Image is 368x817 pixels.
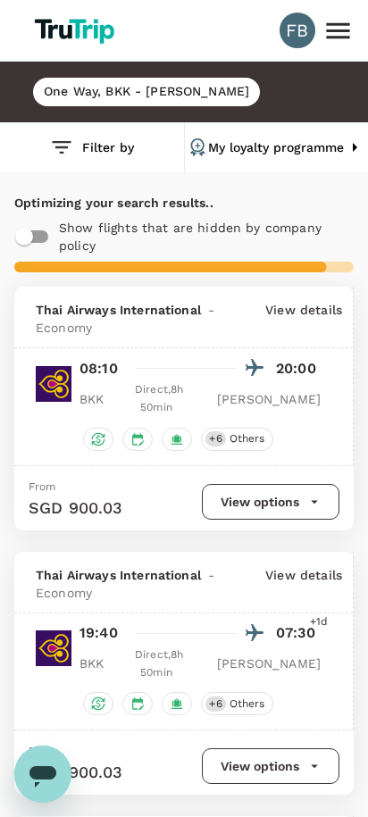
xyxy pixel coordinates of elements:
[265,566,342,602] p: View details
[217,390,321,408] p: [PERSON_NAME]
[201,692,272,715] div: +6Others
[280,13,315,48] div: FB
[135,381,178,417] div: Direct , 8h 50min
[29,745,56,757] span: From
[14,194,354,212] p: Optimizing your search results..
[217,654,321,672] p: [PERSON_NAME]
[44,82,249,102] h6: One Way , BKK - [PERSON_NAME]
[33,78,260,106] div: One Way, BKK - [PERSON_NAME]
[205,431,225,446] span: + 6
[276,358,321,379] p: 20:00
[29,496,123,520] p: SGD 900.03
[79,622,118,644] p: 19:40
[79,654,124,672] p: BKK
[14,746,71,803] iframe: Button to launch messaging window
[276,622,321,644] p: 07:30
[36,584,92,602] span: Economy
[202,484,339,520] button: View options
[135,646,178,682] div: Direct , 8h 50min
[29,761,123,784] p: SGD 900.03
[36,630,71,666] img: TG
[36,566,201,584] span: Thai Airways International
[222,696,272,712] span: Others
[202,748,339,784] button: View options
[79,358,118,379] p: 08:10
[310,613,328,631] span: +1d
[205,696,225,712] span: + 6
[29,11,124,50] img: TruTrip logo
[36,319,92,337] span: Economy
[201,428,272,451] div: +6Others
[201,301,222,319] span: -
[29,480,56,493] span: From
[36,366,71,402] img: TG
[79,390,124,408] p: BKK
[222,431,272,446] span: Others
[36,301,201,319] span: Thai Airways International
[187,137,208,158] img: my-loyalty-programme
[265,301,342,337] p: View details
[201,566,222,584] span: -
[59,219,342,254] p: Show flights that are hidden by company policy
